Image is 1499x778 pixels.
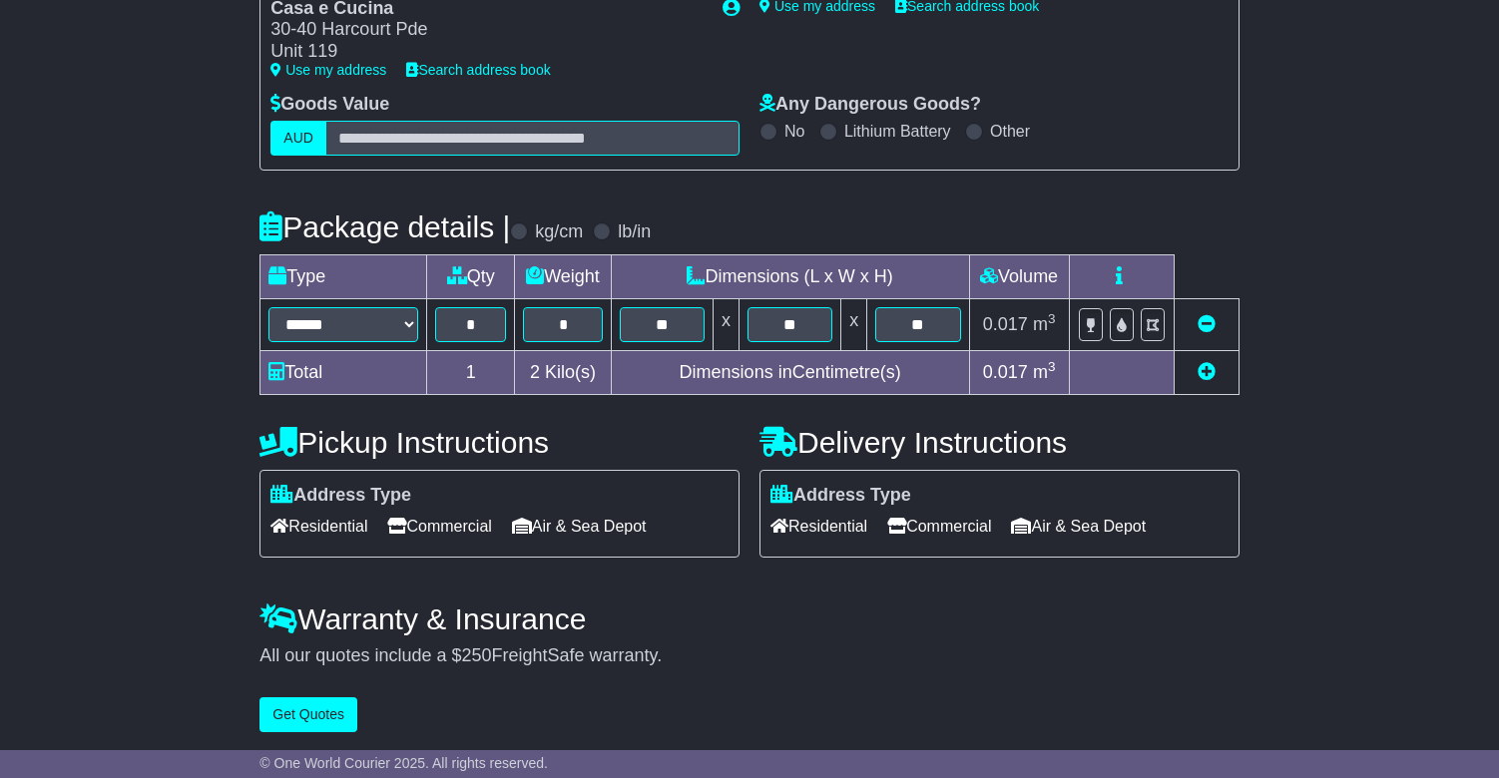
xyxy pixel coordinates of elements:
div: All our quotes include a $ FreightSafe warranty. [259,645,1239,667]
td: x [841,298,867,350]
a: Search address book [406,62,550,78]
div: Unit 119 [270,41,703,63]
label: Any Dangerous Goods? [759,94,981,116]
a: Use my address [270,62,386,78]
label: lb/in [618,221,651,243]
span: Commercial [387,511,491,542]
label: Address Type [270,485,411,507]
sup: 3 [1048,359,1056,374]
sup: 3 [1048,311,1056,326]
td: Dimensions (L x W x H) [611,254,969,298]
td: Dimensions in Centimetre(s) [611,350,969,394]
a: Add new item [1198,362,1216,382]
span: Commercial [887,511,991,542]
span: 0.017 [983,314,1028,334]
button: Get Quotes [259,697,357,732]
label: AUD [270,121,326,156]
a: Remove this item [1198,314,1216,334]
span: Residential [770,511,867,542]
span: © One World Courier 2025. All rights reserved. [259,755,548,771]
div: 30-40 Harcourt Pde [270,19,703,41]
span: m [1033,362,1056,382]
td: Volume [969,254,1069,298]
label: Lithium Battery [844,122,951,141]
td: Total [260,350,427,394]
td: Type [260,254,427,298]
span: Residential [270,511,367,542]
td: Kilo(s) [515,350,611,394]
td: x [713,298,739,350]
span: Air & Sea Depot [1011,511,1146,542]
label: Other [990,122,1030,141]
td: 1 [427,350,515,394]
td: Weight [515,254,611,298]
span: 250 [461,645,491,665]
td: Qty [427,254,515,298]
span: Air & Sea Depot [512,511,647,542]
span: 2 [530,362,540,382]
span: 0.017 [983,362,1028,382]
label: Goods Value [270,94,389,116]
label: kg/cm [535,221,583,243]
h4: Package details | [259,210,510,243]
h4: Pickup Instructions [259,426,740,459]
label: Address Type [770,485,911,507]
h4: Delivery Instructions [759,426,1240,459]
span: m [1033,314,1056,334]
h4: Warranty & Insurance [259,602,1239,635]
label: No [784,122,804,141]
